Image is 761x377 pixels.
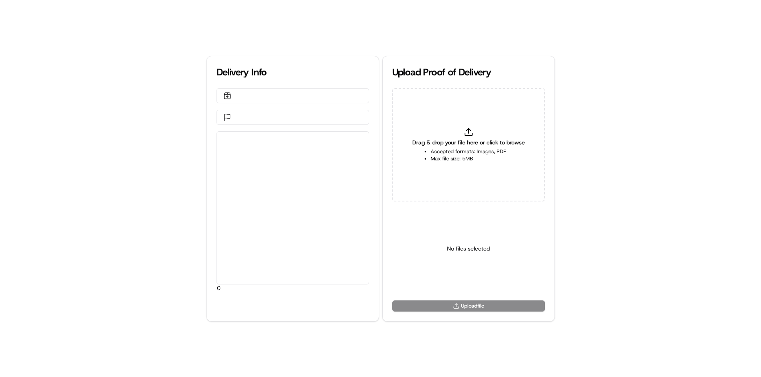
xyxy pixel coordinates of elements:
li: Accepted formats: Images, PDF [431,148,506,155]
div: Delivery Info [217,66,369,79]
div: Upload Proof of Delivery [392,66,545,79]
li: Max file size: 5MB [431,155,506,162]
div: 0 [217,132,369,284]
span: Drag & drop your file here or click to browse [412,138,525,146]
p: No files selected [447,245,490,253]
